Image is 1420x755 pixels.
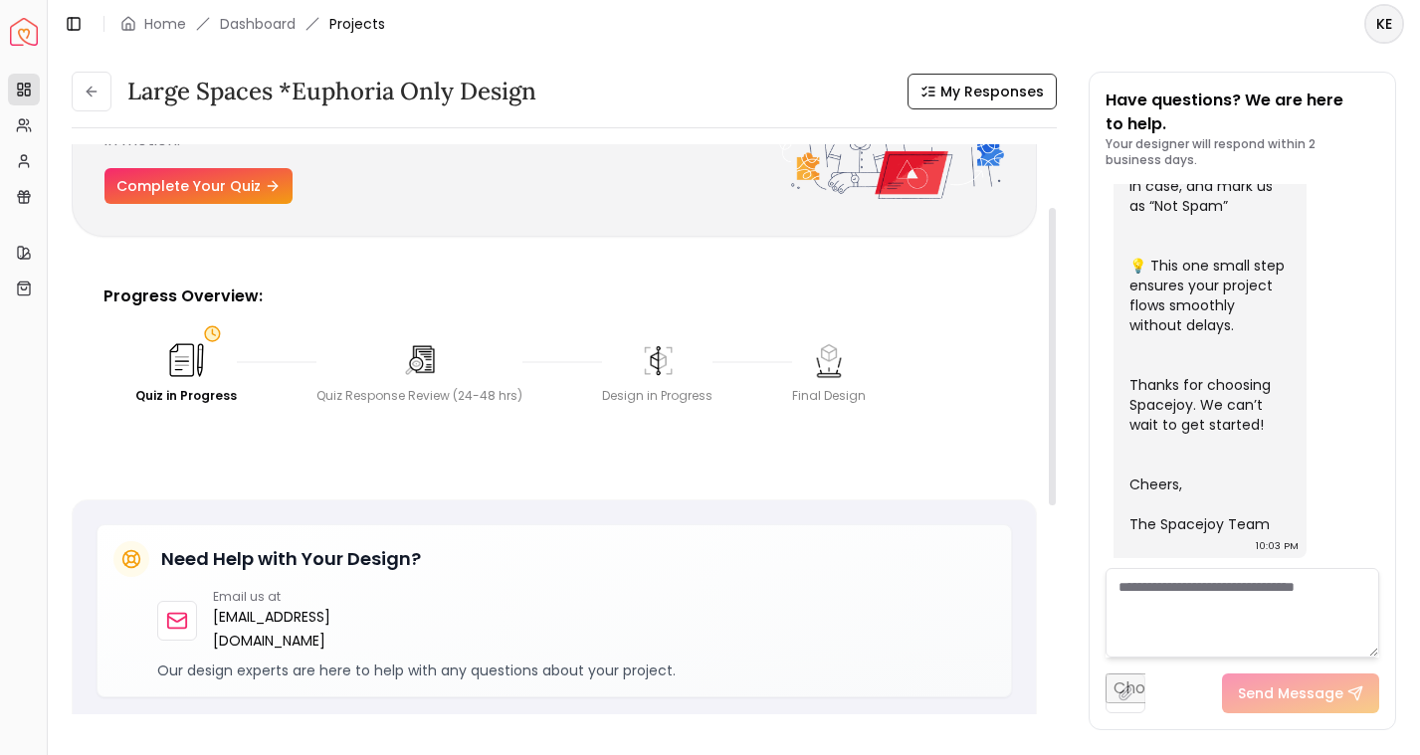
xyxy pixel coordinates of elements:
p: Your designer will respond within 2 business days. [1106,136,1379,168]
span: My Responses [940,82,1044,101]
img: Spacejoy Logo [10,18,38,46]
a: Complete Your Quiz [104,168,293,204]
p: Email us at [213,589,343,605]
img: Quiz Response Review (24-48 hrs) [400,340,440,380]
img: Quiz in Progress [164,338,208,382]
p: Have questions? We are here to help. [1106,89,1379,136]
div: Quiz Response Review (24-48 hrs) [316,388,522,404]
nav: breadcrumb [120,14,385,34]
button: KE [1364,4,1404,44]
img: Final Design [809,340,849,380]
div: 10:03 PM [1256,536,1299,556]
span: Projects [329,14,385,34]
div: Quiz in Progress [135,388,237,404]
h5: Need Help with Your Design? [161,545,421,573]
div: Final Design [792,388,866,404]
a: Home [144,14,186,34]
p: Our design experts are here to help with any questions about your project. [157,661,995,680]
div: Design in Progress [602,388,712,404]
a: Dashboard [220,14,296,34]
img: Design in Progress [638,340,678,380]
p: Progress Overview: [103,284,1005,308]
span: KE [1366,6,1402,42]
a: [EMAIL_ADDRESS][DOMAIN_NAME] [213,605,343,653]
h3: Large Spaces *Euphoria Only design [127,76,536,107]
button: My Responses [908,74,1057,109]
a: Spacejoy [10,18,38,46]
